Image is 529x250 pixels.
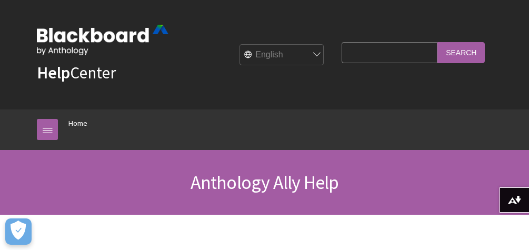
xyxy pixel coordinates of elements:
strong: Help [37,62,70,83]
input: Search [437,42,485,63]
a: HelpCenter [37,62,116,83]
button: Open Preferences [5,218,32,245]
img: Blackboard by Anthology [37,25,168,55]
a: Home [68,117,87,130]
select: Site Language Selector [240,45,324,66]
span: Anthology Ally Help [191,171,339,194]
